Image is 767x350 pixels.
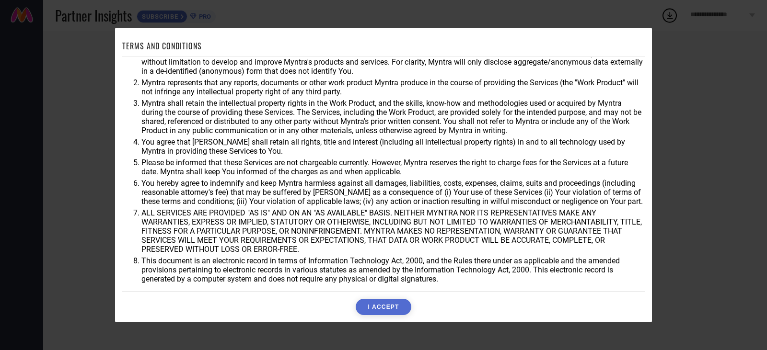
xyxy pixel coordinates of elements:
[122,40,202,52] h1: TERMS AND CONDITIONS
[141,48,645,76] li: You agree that Myntra may use aggregate and anonymized data for any business purpose during or af...
[141,158,645,176] li: Please be informed that these Services are not chargeable currently. However, Myntra reserves the...
[141,137,645,156] li: You agree that [PERSON_NAME] shall retain all rights, title and interest (including all intellect...
[141,256,645,283] li: This document is an electronic record in terms of Information Technology Act, 2000, and the Rules...
[141,78,645,96] li: Myntra represents that any reports, documents or other work product Myntra produce in the course ...
[141,99,645,135] li: Myntra shall retain the intellectual property rights in the Work Product, and the skills, know-ho...
[356,299,411,315] button: I ACCEPT
[141,179,645,206] li: You hereby agree to indemnify and keep Myntra harmless against all damages, liabilities, costs, e...
[141,208,645,254] li: ALL SERVICES ARE PROVIDED "AS IS" AND ON AN "AS AVAILABLE" BASIS. NEITHER MYNTRA NOR ITS REPRESEN...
